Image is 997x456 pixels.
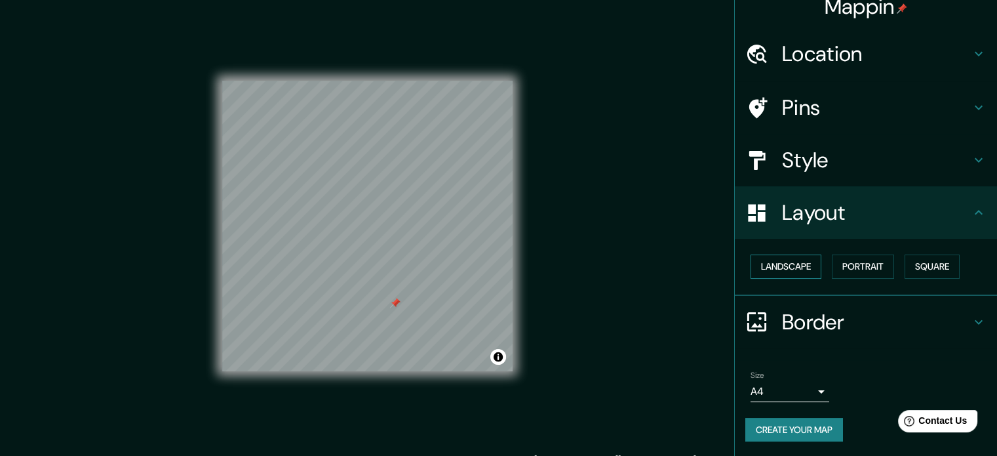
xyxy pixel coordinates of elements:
[782,199,971,226] h4: Layout
[735,186,997,239] div: Layout
[751,381,829,402] div: A4
[782,309,971,335] h4: Border
[782,94,971,121] h4: Pins
[735,296,997,348] div: Border
[897,3,907,14] img: pin-icon.png
[735,81,997,134] div: Pins
[490,349,506,365] button: Toggle attribution
[880,405,983,442] iframe: Help widget launcher
[751,255,821,279] button: Landscape
[905,255,960,279] button: Square
[832,255,894,279] button: Portrait
[222,81,513,371] canvas: Map
[745,418,843,442] button: Create your map
[782,147,971,173] h4: Style
[782,41,971,67] h4: Location
[735,134,997,186] div: Style
[735,28,997,80] div: Location
[751,369,764,381] label: Size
